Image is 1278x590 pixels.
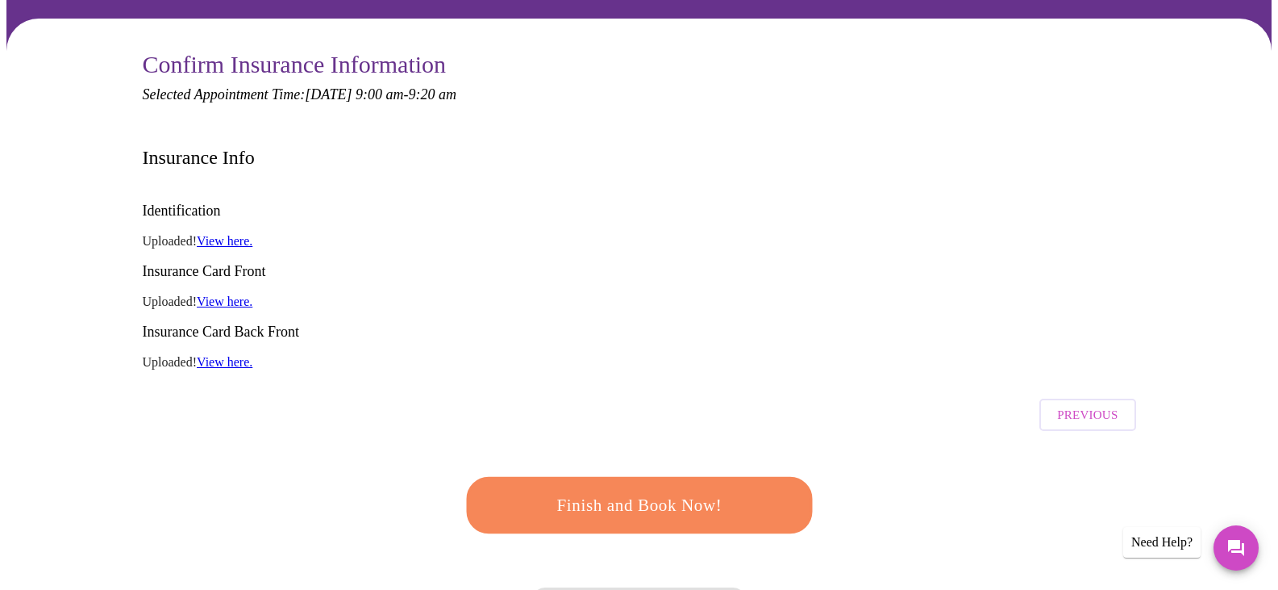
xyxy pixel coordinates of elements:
[1213,525,1259,571] button: Messages
[143,263,1136,280] h3: Insurance Card Front
[143,203,1136,220] h3: Identification
[143,51,1136,78] h3: Confirm Insurance Information
[143,86,456,103] em: Selected Appointment Time: [DATE] 9:00 am - 9:20 am
[197,355,252,369] a: View here.
[197,234,252,248] a: View here.
[143,324,1136,341] h3: Insurance Card Back Front
[490,491,789,521] span: Finish and Book Now!
[466,477,812,534] button: Finish and Book Now!
[1039,399,1135,431] button: Previous
[197,295,252,308] a: View here.
[143,234,1136,249] p: Uploaded!
[143,295,1136,309] p: Uploaded!
[1057,404,1118,425] span: Previous
[1123,527,1201,558] div: Need Help?
[143,355,1136,370] p: Uploaded!
[143,147,255,169] h3: Insurance Info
